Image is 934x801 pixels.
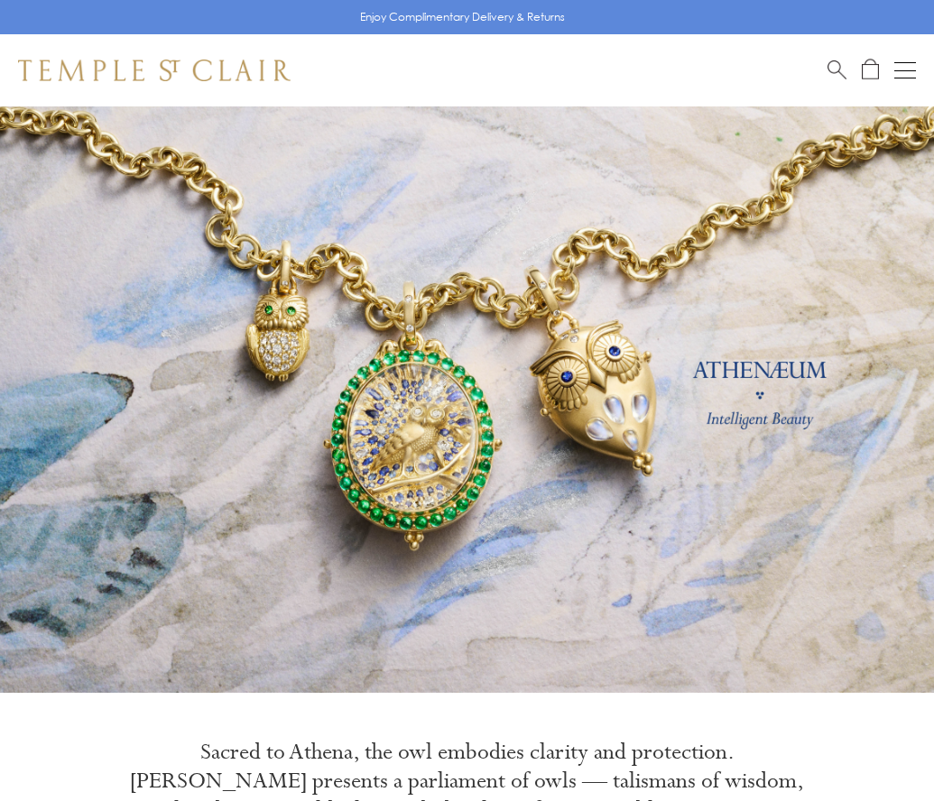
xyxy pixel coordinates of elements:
a: Search [828,59,846,81]
button: Open navigation [894,60,916,81]
img: Temple St. Clair [18,60,291,81]
p: Enjoy Complimentary Delivery & Returns [360,8,565,26]
a: Open Shopping Bag [862,59,879,81]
